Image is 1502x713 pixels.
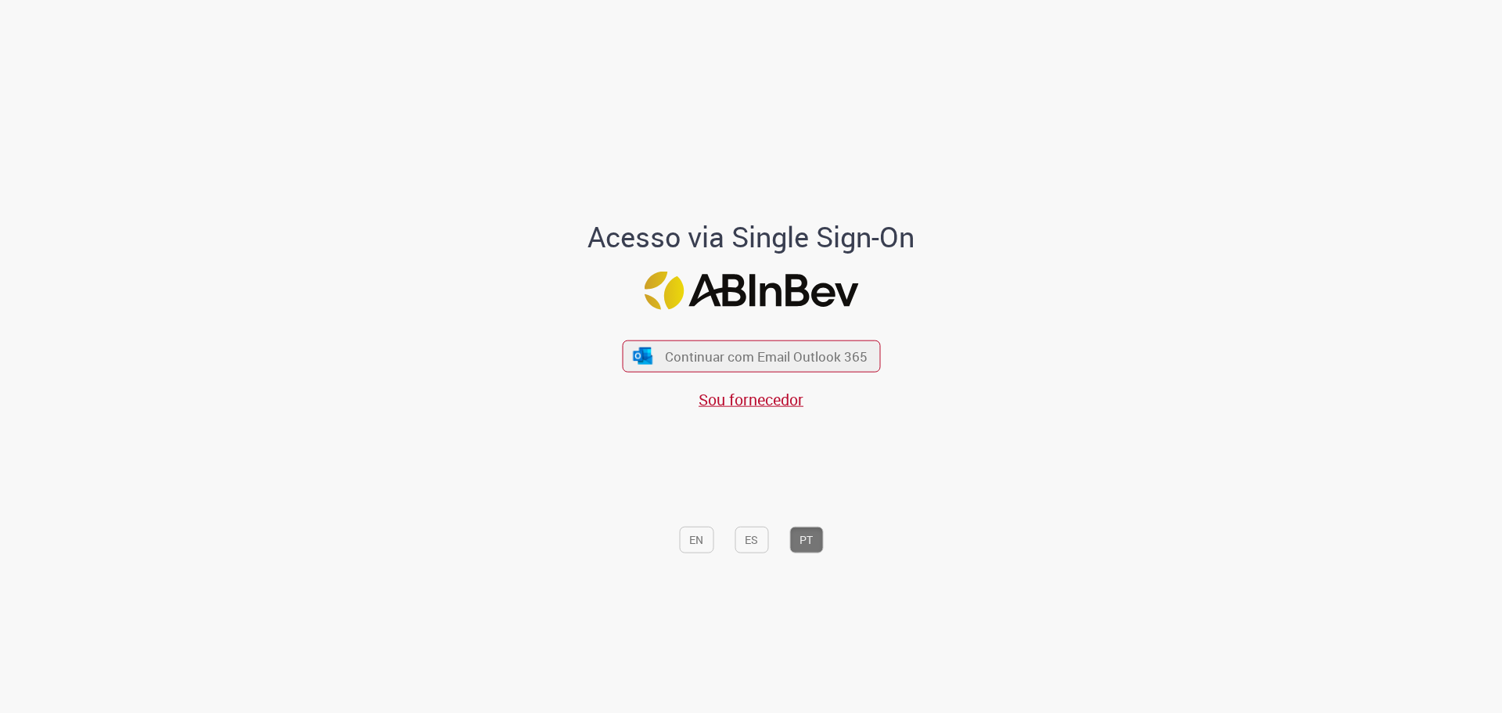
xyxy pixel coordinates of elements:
button: EN [679,526,713,553]
h1: Acesso via Single Sign-On [534,221,968,253]
button: PT [789,526,823,553]
img: Logo ABInBev [644,271,858,309]
img: ícone Azure/Microsoft 360 [632,347,654,364]
span: Continuar com Email Outlook 365 [665,347,868,366]
button: ícone Azure/Microsoft 360 Continuar com Email Outlook 365 [622,340,880,372]
a: Sou fornecedor [699,389,803,410]
button: ES [735,526,768,553]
